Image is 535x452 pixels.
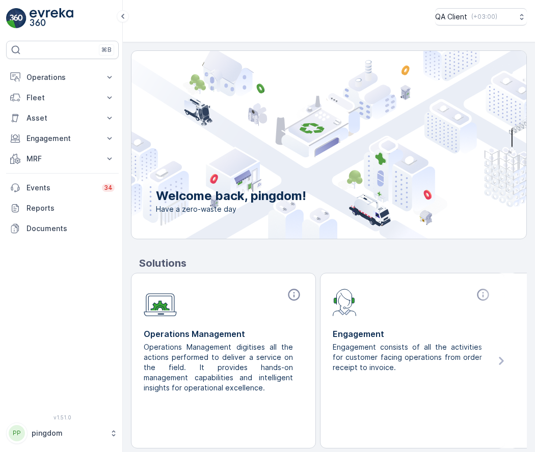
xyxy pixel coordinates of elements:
div: PP [9,425,25,441]
p: Asset [26,113,98,123]
a: Reports [6,198,119,218]
p: Operations Management [144,328,303,340]
p: Solutions [139,256,527,271]
p: 34 [104,184,113,192]
p: Reports [26,203,115,213]
p: Welcome back, pingdom! [156,188,306,204]
a: Events34 [6,178,119,198]
a: Documents [6,218,119,239]
p: Documents [26,223,115,234]
button: QA Client(+03:00) [435,8,527,25]
span: v 1.51.0 [6,414,119,420]
button: Operations [6,67,119,88]
img: module-icon [144,288,177,317]
span: Have a zero-waste day [156,204,306,214]
img: city illustration [86,51,526,239]
button: Engagement [6,128,119,149]
p: Fleet [26,93,98,103]
p: Events [26,183,96,193]
img: logo [6,8,26,29]
p: Engagement [26,133,98,144]
img: logo_light-DOdMpM7g.png [30,8,73,29]
p: Engagement [333,328,492,340]
p: QA Client [435,12,467,22]
p: Operations Management digitises all the actions performed to deliver a service on the field. It p... [144,342,295,393]
p: pingdom [32,428,104,438]
p: MRF [26,154,98,164]
button: Fleet [6,88,119,108]
img: module-icon [333,288,357,316]
button: MRF [6,149,119,169]
p: ⌘B [101,46,112,54]
button: PPpingdom [6,422,119,444]
p: Operations [26,72,98,82]
button: Asset [6,108,119,128]
p: ( +03:00 ) [471,13,497,21]
p: Engagement consists of all the activities for customer facing operations from order receipt to in... [333,342,484,373]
